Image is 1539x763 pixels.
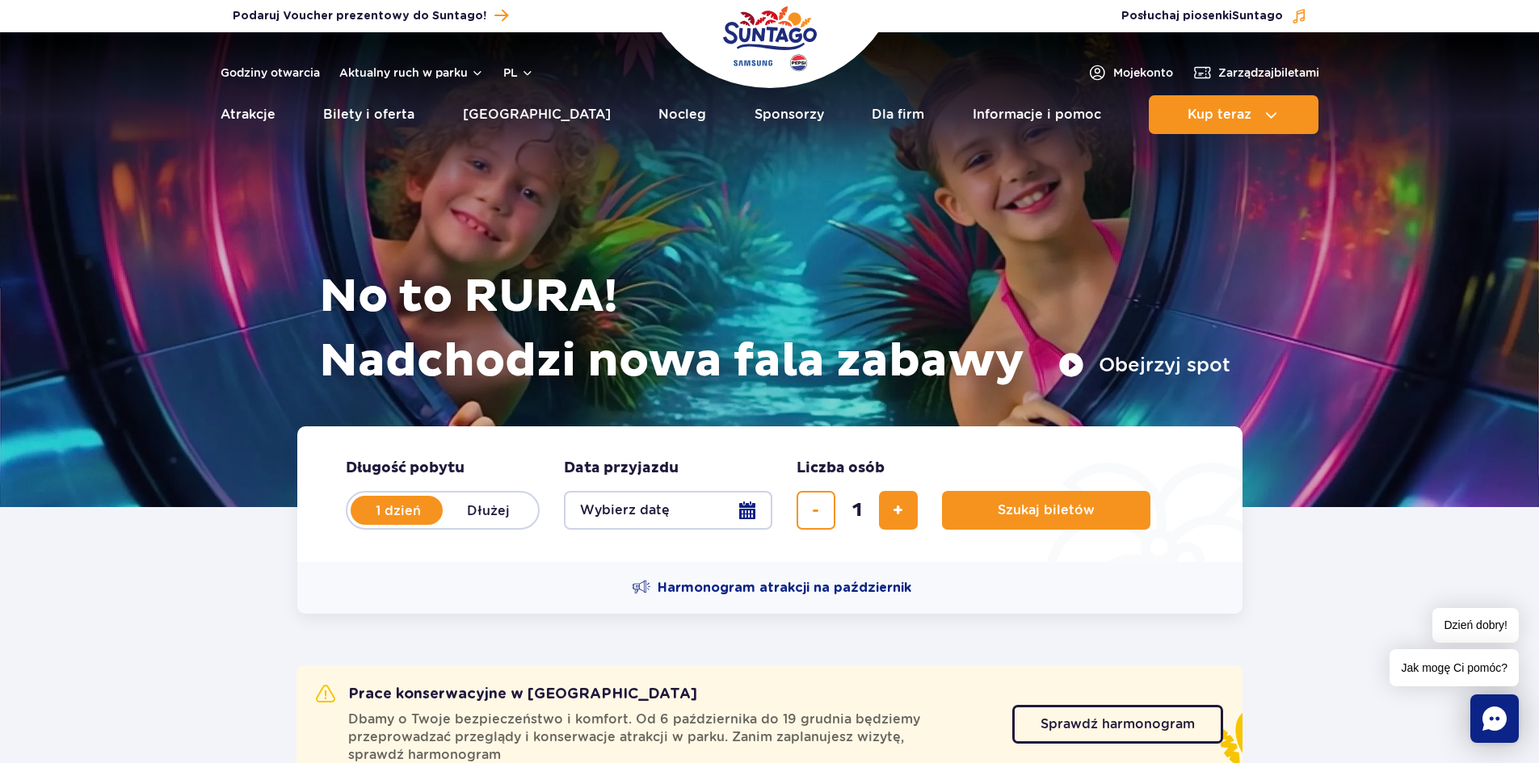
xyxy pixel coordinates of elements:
[1113,65,1173,81] span: Moje konto
[1470,694,1519,743] div: Chat
[1218,65,1319,81] span: Zarządzaj biletami
[1121,8,1307,24] button: Posłuchaj piosenkiSuntago
[564,459,679,478] span: Data przyjazdu
[1041,718,1195,731] span: Sprawdź harmonogram
[1188,107,1251,122] span: Kup teraz
[658,95,706,134] a: Nocleg
[346,459,465,478] span: Długość pobytu
[942,491,1150,530] button: Szukaj biletów
[755,95,824,134] a: Sponsorzy
[233,8,486,24] span: Podaruj Voucher prezentowy do Suntago!
[221,65,320,81] a: Godziny otwarcia
[503,65,534,81] button: pl
[632,578,911,597] a: Harmonogram atrakcji na październik
[998,503,1095,518] span: Szukaj biletów
[658,579,911,597] span: Harmonogram atrakcji na październik
[879,491,918,530] button: dodaj bilet
[797,491,835,530] button: usuń bilet
[233,5,508,27] a: Podaruj Voucher prezentowy do Suntago!
[797,459,885,478] span: Liczba osób
[316,685,697,704] h2: Prace konserwacyjne w [GEOGRAPHIC_DATA]
[838,491,877,530] input: liczba biletów
[463,95,611,134] a: [GEOGRAPHIC_DATA]
[1149,95,1318,134] button: Kup teraz
[1087,63,1173,82] a: Mojekonto
[443,493,535,527] label: Dłużej
[1058,352,1230,378] button: Obejrzyj spot
[1192,63,1319,82] a: Zarządzajbiletami
[1232,10,1283,22] span: Suntago
[564,491,772,530] button: Wybierz datę
[221,95,275,134] a: Atrakcje
[1121,8,1283,24] span: Posłuchaj piosenki
[323,95,414,134] a: Bilety i oferta
[1012,705,1223,744] a: Sprawdź harmonogram
[352,493,444,527] label: 1 dzień
[1432,608,1519,643] span: Dzień dobry!
[973,95,1101,134] a: Informacje i pomoc
[1390,649,1519,686] span: Jak mogę Ci pomóc?
[319,265,1230,394] h1: No to RURA! Nadchodzi nowa fala zabawy
[339,66,484,79] button: Aktualny ruch w parku
[872,95,924,134] a: Dla firm
[297,426,1243,562] form: Planowanie wizyty w Park of Poland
